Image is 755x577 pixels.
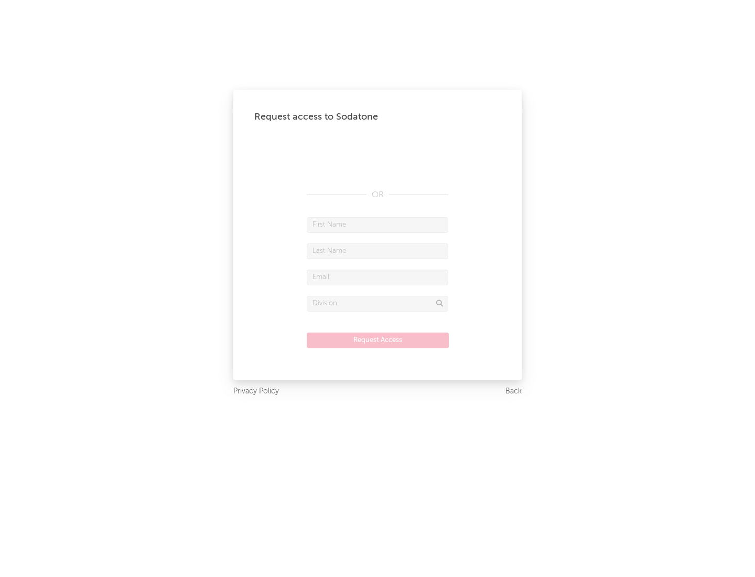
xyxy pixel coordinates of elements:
button: Request Access [307,333,449,348]
a: Privacy Policy [233,385,279,398]
input: First Name [307,217,448,233]
input: Last Name [307,243,448,259]
a: Back [505,385,522,398]
input: Division [307,296,448,312]
div: Request access to Sodatone [254,111,501,123]
input: Email [307,270,448,285]
div: OR [307,189,448,201]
